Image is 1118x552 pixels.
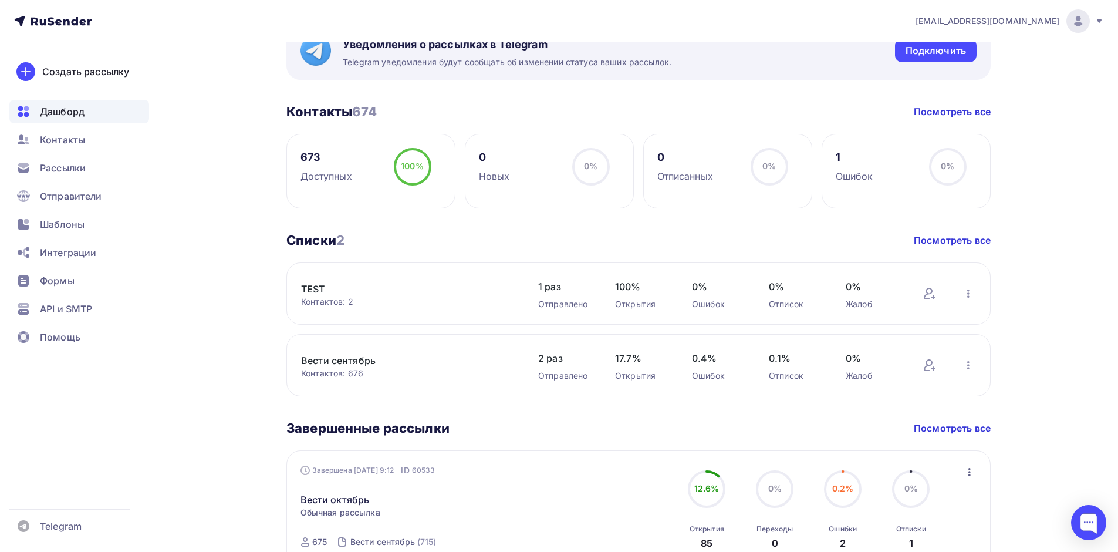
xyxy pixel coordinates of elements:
[42,65,129,79] div: Создать рассылку
[829,524,857,534] div: Ошибки
[40,519,82,533] span: Telegram
[336,233,344,248] span: 2
[657,169,713,183] div: Отписанных
[690,524,724,534] div: Открытия
[840,536,846,550] div: 2
[914,421,991,435] a: Посмотреть все
[694,483,720,493] span: 12.6%
[615,298,668,310] div: Открытия
[836,169,873,183] div: Ошибок
[300,169,352,183] div: Доступных
[40,133,85,147] span: Контакты
[615,351,668,365] span: 17.7%
[538,370,592,382] div: Отправлено
[40,189,102,203] span: Отправители
[300,465,435,476] div: Завершена [DATE] 9:12
[914,233,991,247] a: Посмотреть все
[301,296,515,308] div: Контактов: 2
[692,351,745,365] span: 0.4%
[312,536,327,548] div: 675
[692,298,745,310] div: Ошибок
[40,217,85,231] span: Шаблоны
[836,150,873,164] div: 1
[40,330,80,344] span: Помощь
[615,370,668,382] div: Открытия
[401,161,424,171] span: 100%
[401,465,409,476] span: ID
[9,269,149,292] a: Формы
[9,184,149,208] a: Отправители
[40,274,75,288] span: Формы
[584,161,597,171] span: 0%
[769,370,822,382] div: Отписок
[40,245,96,260] span: Интеграции
[701,536,712,550] div: 85
[896,524,926,534] div: Отписки
[846,298,899,310] div: Жалоб
[692,280,745,294] span: 0%
[286,103,377,120] h3: Контакты
[301,282,501,296] a: TEST
[286,420,450,436] h3: Завершенные рассылки
[300,493,370,507] a: Вести октябрь
[832,483,854,493] span: 0.2%
[40,302,92,316] span: API и SMTP
[40,105,85,119] span: Дашборд
[9,100,149,123] a: Дашборд
[769,351,822,365] span: 0.1%
[772,536,778,550] div: 0
[9,213,149,236] a: Шаблоны
[909,536,913,550] div: 1
[756,524,793,534] div: Переходы
[538,351,592,365] span: 2 раз
[906,44,966,58] div: Подключить
[846,370,899,382] div: Жалоб
[846,280,899,294] span: 0%
[769,298,822,310] div: Отписок
[846,351,899,365] span: 0%
[417,536,437,548] div: (715)
[352,104,377,119] span: 674
[9,128,149,152] a: Контакты
[914,105,991,119] a: Посмотреть все
[538,298,592,310] div: Отправлено
[479,169,510,183] div: Новых
[615,280,668,294] span: 100%
[916,15,1059,27] span: [EMAIL_ADDRESS][DOMAIN_NAME]
[301,368,515,379] div: Контактов: 676
[762,161,776,171] span: 0%
[349,533,438,551] a: Вести сентябрь (715)
[343,56,671,68] span: Telegram уведомления будут сообщать об изменении статуса ваших рассылок.
[300,150,352,164] div: 673
[343,38,671,52] span: Уведомления о рассылках в Telegram
[692,370,745,382] div: Ошибок
[768,483,782,493] span: 0%
[286,232,344,248] h3: Списки
[40,161,86,175] span: Рассылки
[9,156,149,180] a: Рассылки
[769,280,822,294] span: 0%
[350,536,415,548] div: Вести сентябрь
[657,150,713,164] div: 0
[479,150,510,164] div: 0
[538,280,592,294] span: 1 раз
[300,507,380,519] span: Обычная рассылка
[941,161,954,171] span: 0%
[904,483,918,493] span: 0%
[916,9,1104,33] a: [EMAIL_ADDRESS][DOMAIN_NAME]
[301,354,501,368] a: Вести сентябрь
[412,465,435,476] span: 60533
